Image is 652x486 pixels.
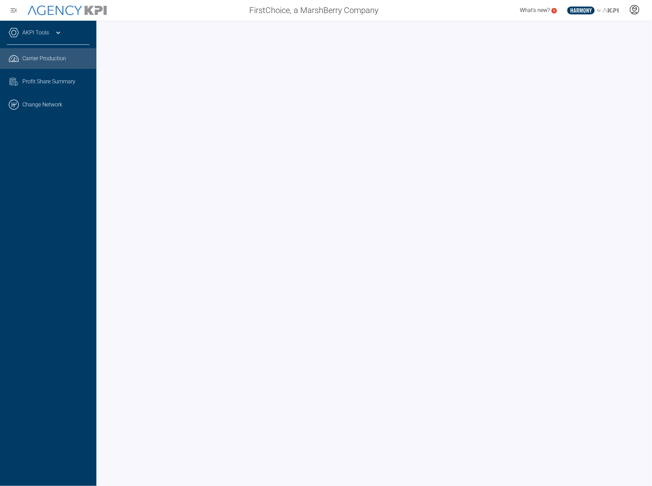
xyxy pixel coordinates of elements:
[22,29,49,37] a: AKPI Tools
[250,4,379,17] span: FirstChoice, a MarshBerry Company
[22,77,75,86] span: Profit Share Summary
[520,7,550,13] span: What's new?
[22,54,66,63] span: Carrier Production
[553,9,555,12] text: 5
[551,8,557,13] a: 5
[28,6,107,15] img: AgencyKPI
